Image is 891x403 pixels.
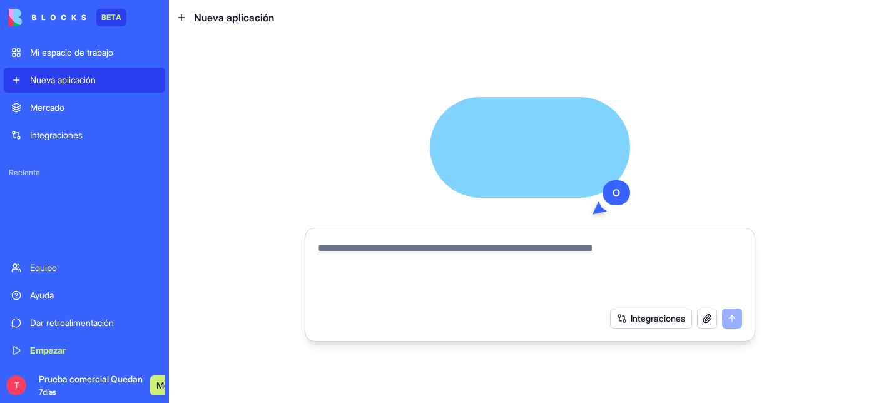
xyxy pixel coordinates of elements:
[39,374,143,384] font: Prueba comercial Quedan
[9,9,86,26] img: logo
[156,380,184,390] font: Mejora
[613,186,620,199] font: O
[101,13,121,22] font: BETA
[30,290,54,300] font: Ayuda
[4,40,165,65] a: Mi espacio de trabajo
[30,102,64,113] font: Mercado
[4,310,165,335] a: Dar retroalimentación
[631,313,685,324] font: Integraciones
[30,317,114,328] font: Dar retroalimentación
[39,387,43,397] font: 7
[4,68,165,93] a: Nueva aplicación
[43,387,56,397] font: días
[9,168,40,177] font: Reciente
[9,9,126,26] a: BETA
[30,130,83,140] font: Integraciones
[4,338,165,363] a: Empezar
[4,95,165,120] a: Mercado
[30,47,113,58] font: Mi espacio de trabajo
[30,74,96,85] font: Nueva aplicación
[4,255,165,280] a: Equipo
[150,375,155,395] a: Mejora
[4,283,165,308] a: Ayuda
[14,380,19,390] font: T
[610,309,692,329] button: Integraciones
[150,375,190,395] button: Mejora
[30,345,66,355] font: Empezar
[194,11,274,24] font: Nueva aplicación
[4,123,165,148] a: Integraciones
[30,262,57,273] font: Equipo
